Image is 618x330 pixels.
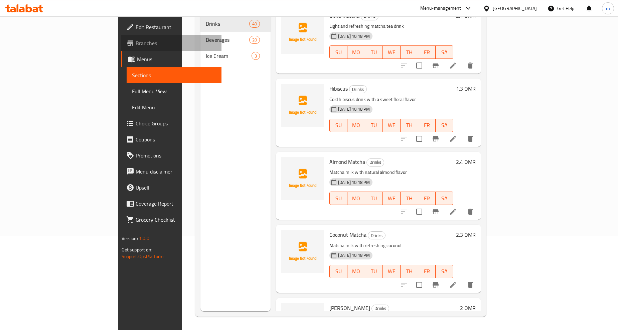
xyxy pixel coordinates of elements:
[428,58,444,74] button: Branch-specific-item
[121,19,221,35] a: Edit Restaurant
[132,71,216,79] span: Sections
[281,230,324,273] img: Coconut Matcha
[401,192,418,205] button: TH
[368,47,380,57] span: TU
[122,252,164,261] a: Support.OpsPlatform
[136,39,216,47] span: Branches
[366,158,384,167] div: Drinks
[332,120,345,130] span: SU
[200,16,271,32] div: Drinks40
[421,194,433,203] span: FR
[438,266,451,276] span: SA
[438,47,451,57] span: SA
[418,192,436,205] button: FR
[367,158,384,166] span: Drinks
[329,45,347,59] button: SU
[365,265,383,278] button: TU
[365,119,383,132] button: TU
[206,36,249,44] span: Beverages
[329,265,347,278] button: SU
[428,131,444,147] button: Branch-specific-item
[206,20,249,28] span: Drinks
[127,67,221,83] a: Sections
[428,277,444,293] button: Branch-specific-item
[206,52,252,60] span: Ice Cream
[132,87,216,95] span: Full Menu View
[349,85,367,93] div: Drinks
[385,194,398,203] span: WE
[335,33,372,39] span: [DATE] 10:18 PM
[462,58,478,74] button: delete
[121,196,221,212] a: Coverage Report
[420,4,461,12] div: Menu-management
[329,95,453,104] p: Cold hibiscus drink with a sweet floral flavor
[368,194,380,203] span: TU
[436,119,453,132] button: SA
[347,119,365,132] button: MO
[460,303,476,313] h6: 2 OMR
[418,265,436,278] button: FR
[403,47,416,57] span: TH
[383,45,401,59] button: WE
[449,208,457,216] a: Edit menu item
[250,21,260,27] span: 40
[385,47,398,57] span: WE
[335,106,372,112] span: [DATE] 10:18 PM
[462,277,478,293] button: delete
[136,168,216,176] span: Menu disclaimer
[281,84,324,127] img: Hibiscus
[121,131,221,147] a: Coupons
[438,120,451,130] span: SA
[368,232,385,239] span: Drinks
[329,241,453,250] p: Matcha milk with refreshing coconut
[456,230,476,239] h6: 2.3 OMR
[139,234,149,243] span: 1.0.0
[365,45,383,59] button: TU
[418,45,436,59] button: FR
[347,192,365,205] button: MO
[418,119,436,132] button: FR
[401,119,418,132] button: TH
[127,99,221,115] a: Edit Menu
[136,216,216,224] span: Grocery Checklist
[136,200,216,208] span: Coverage Report
[137,55,216,63] span: Menus
[121,163,221,180] a: Menu disclaimer
[412,278,426,292] span: Select to update
[412,205,426,219] span: Select to update
[249,36,260,44] div: items
[250,37,260,43] span: 20
[329,168,453,177] p: Matcha milk with natural almond flavor
[121,115,221,131] a: Choice Groups
[436,45,453,59] button: SA
[412,132,426,146] span: Select to update
[335,179,372,186] span: [DATE] 10:18 PM
[401,45,418,59] button: TH
[385,266,398,276] span: WE
[329,230,366,240] span: Coconut Matcha
[383,265,401,278] button: WE
[332,266,345,276] span: SU
[121,51,221,67] a: Menus
[428,204,444,220] button: Branch-specific-item
[329,119,347,132] button: SU
[132,103,216,111] span: Edit Menu
[462,131,478,147] button: delete
[421,47,433,57] span: FR
[136,151,216,159] span: Promotions
[329,157,365,167] span: Almond Matcha
[122,245,152,254] span: Get support on:
[121,35,221,51] a: Branches
[403,120,416,130] span: TH
[329,84,348,94] span: Hibiscus
[371,305,389,313] div: Drinks
[121,212,221,228] a: Grocery Checklist
[449,62,457,70] a: Edit menu item
[347,45,365,59] button: MO
[281,11,324,54] img: Ocha Matcha
[436,265,453,278] button: SA
[456,157,476,167] h6: 2.4 OMR
[350,266,362,276] span: MO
